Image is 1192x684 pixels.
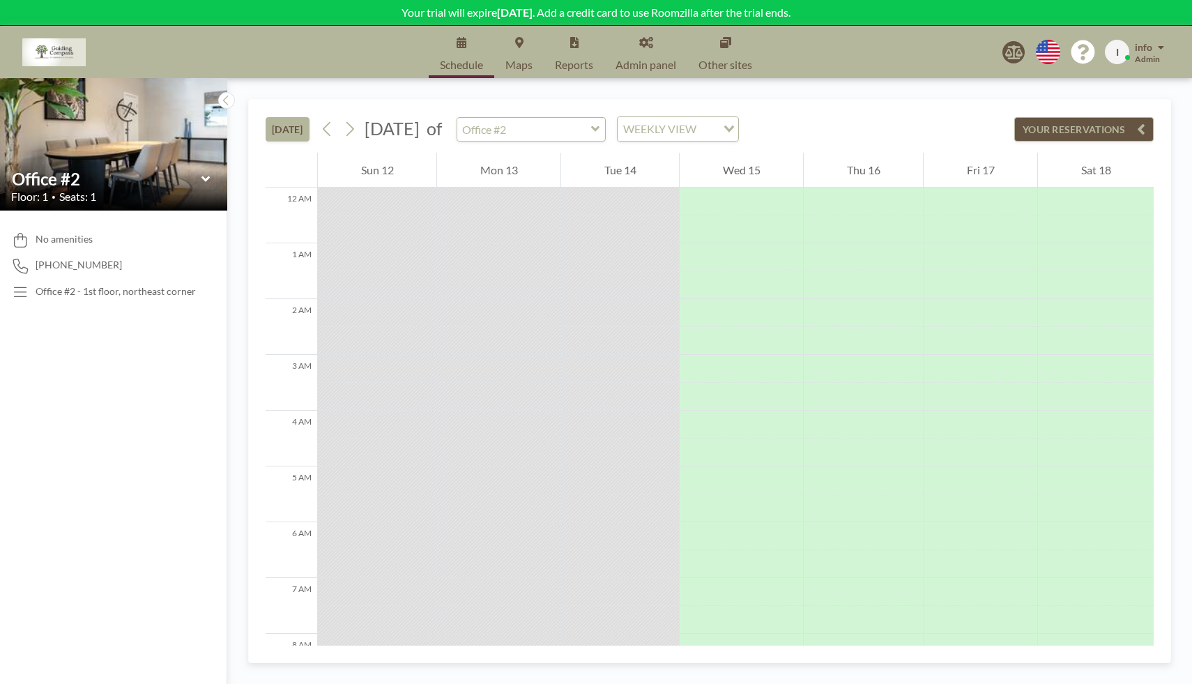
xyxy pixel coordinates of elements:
[22,38,86,66] img: organization-logo
[266,522,317,578] div: 6 AM
[36,233,93,245] span: No amenities
[698,59,752,70] span: Other sites
[804,153,923,188] div: Thu 16
[561,153,679,188] div: Tue 14
[1038,153,1154,188] div: Sat 18
[318,153,436,188] div: Sun 12
[457,118,591,141] input: Office #2
[604,26,687,78] a: Admin panel
[494,26,544,78] a: Maps
[266,299,317,355] div: 2 AM
[1116,46,1119,59] span: I
[497,6,533,19] b: [DATE]
[266,355,317,411] div: 3 AM
[924,153,1037,188] div: Fri 17
[12,169,201,189] input: Office #2
[618,117,738,141] div: Search for option
[555,59,593,70] span: Reports
[266,243,317,299] div: 1 AM
[1014,117,1154,142] button: YOUR RESERVATIONS
[616,59,676,70] span: Admin panel
[701,120,715,138] input: Search for option
[266,188,317,243] div: 12 AM
[1135,41,1152,53] span: info
[266,466,317,522] div: 5 AM
[429,26,494,78] a: Schedule
[36,285,196,298] p: Office #2 - 1st floor, northeast corner
[680,153,803,188] div: Wed 15
[437,153,560,188] div: Mon 13
[505,59,533,70] span: Maps
[266,411,317,466] div: 4 AM
[1135,54,1160,64] span: Admin
[11,190,48,204] span: Floor: 1
[544,26,604,78] a: Reports
[266,117,310,142] button: [DATE]
[52,192,56,202] span: •
[59,190,96,204] span: Seats: 1
[620,120,699,138] span: WEEKLY VIEW
[266,578,317,634] div: 7 AM
[365,118,420,139] span: [DATE]
[427,118,442,139] span: of
[36,259,122,271] span: [PHONE_NUMBER]
[687,26,763,78] a: Other sites
[440,59,483,70] span: Schedule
